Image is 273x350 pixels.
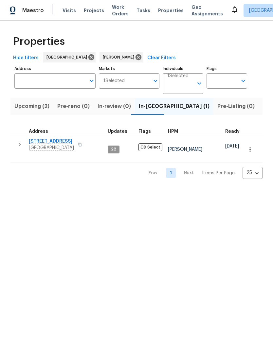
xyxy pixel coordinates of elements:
span: Tasks [136,8,150,13]
span: Visits [63,7,76,14]
button: Hide filters [10,52,41,64]
span: 22 [108,147,119,152]
span: Properties [13,38,65,45]
span: Flags [138,129,151,134]
label: Address [14,67,96,71]
span: In-[GEOGRAPHIC_DATA] (1) [139,102,209,111]
div: [GEOGRAPHIC_DATA] [43,52,96,62]
span: Work Orders [112,4,129,17]
span: Properties [158,7,184,14]
span: [GEOGRAPHIC_DATA] [46,54,90,61]
span: In-review (0) [98,102,131,111]
span: Updates [108,129,127,134]
span: Ready [225,129,240,134]
span: 1 Selected [103,78,125,84]
span: Pre-Listing (0) [217,102,255,111]
div: [PERSON_NAME] [100,52,143,62]
label: Individuals [163,67,203,71]
label: Flags [207,67,247,71]
nav: Pagination Navigation [142,167,263,179]
button: Open [239,76,248,85]
span: [DATE] [225,144,239,149]
a: Goto page 1 [166,168,176,178]
span: Pre-reno (0) [57,102,90,111]
span: 1 Selected [167,73,189,79]
span: Geo Assignments [191,4,223,17]
span: Upcoming (2) [14,102,49,111]
div: 25 [243,164,263,181]
p: Items Per Page [202,170,235,176]
button: Open [151,76,160,85]
span: OD Select [138,143,162,151]
span: Hide filters [13,54,39,62]
div: Earliest renovation start date (first business day after COE or Checkout) [225,129,246,134]
span: [PERSON_NAME] [103,54,137,61]
span: [PERSON_NAME] [168,147,202,152]
button: Clear Filters [145,52,178,64]
span: Maestro [22,7,44,14]
label: Markets [99,67,160,71]
button: Open [195,79,204,88]
span: HPM [168,129,178,134]
span: Clear Filters [147,54,176,62]
button: Open [87,76,96,85]
span: Address [29,129,48,134]
span: Projects [84,7,104,14]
